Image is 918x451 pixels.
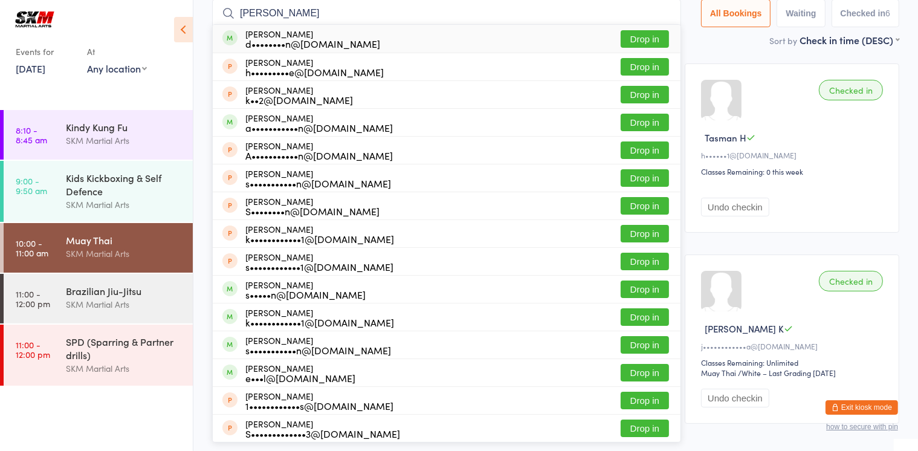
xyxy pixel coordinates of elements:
div: [PERSON_NAME] [245,391,393,410]
time: 11:00 - 12:00 pm [16,289,50,308]
div: [PERSON_NAME] [245,224,394,244]
label: Sort by [769,34,797,47]
div: s•••••••••••n@[DOMAIN_NAME] [245,178,391,188]
time: 10:00 - 11:00 am [16,238,48,258]
div: [PERSON_NAME] [245,113,393,132]
button: Drop in [621,197,669,215]
div: Kids Kickboxing & Self Defence [66,171,183,198]
span: / White – Last Grading [DATE] [738,368,836,378]
div: Muay Thai [66,233,183,247]
div: 6 [885,8,890,18]
div: a•••••••••••n@[DOMAIN_NAME] [245,123,393,132]
a: 8:10 -8:45 amKindy Kung FuSKM Martial Arts [4,110,193,160]
div: Any location [87,62,147,75]
div: SKM Martial Arts [66,198,183,212]
span: [PERSON_NAME] K [705,322,784,335]
time: 11:00 - 12:00 pm [16,340,50,359]
button: how to secure with pin [826,423,898,431]
button: Drop in [621,86,669,103]
div: k••••••••••••1@[DOMAIN_NAME] [245,317,394,327]
div: s•••••n@[DOMAIN_NAME] [245,290,366,299]
div: [PERSON_NAME] [245,252,393,271]
button: Drop in [621,225,669,242]
div: Check in time (DESC) [800,33,899,47]
div: [PERSON_NAME] [245,29,380,48]
time: 9:00 - 9:50 am [16,176,47,195]
a: [DATE] [16,62,45,75]
div: [PERSON_NAME] [245,419,400,438]
div: Muay Thai [701,368,736,378]
div: SKM Martial Arts [66,247,183,261]
div: Brazilian Jiu-Jitsu [66,284,183,297]
a: 9:00 -9:50 amKids Kickboxing & Self DefenceSKM Martial Arts [4,161,193,222]
button: Drop in [621,420,669,437]
div: Classes Remaining: Unlimited [701,357,887,368]
button: Drop in [621,364,669,381]
img: SKM Martial Arts [12,9,57,30]
div: s•••••••••••n@[DOMAIN_NAME] [245,345,391,355]
time: 8:10 - 8:45 am [16,125,47,144]
div: h•••••••••e@[DOMAIN_NAME] [245,67,384,77]
div: [PERSON_NAME] [245,141,393,160]
div: d••••••••n@[DOMAIN_NAME] [245,39,380,48]
div: [PERSON_NAME] [245,336,391,355]
div: k••••••••••••1@[DOMAIN_NAME] [245,234,394,244]
div: Events for [16,42,75,62]
div: Classes Remaining: 0 this week [701,166,887,177]
div: j••••••••••••a@[DOMAIN_NAME] [701,341,887,351]
button: Drop in [621,114,669,131]
div: [PERSON_NAME] [245,169,391,188]
button: Drop in [621,141,669,159]
button: Drop in [621,336,669,354]
button: Exit kiosk mode [826,400,898,415]
div: A•••••••••••n@[DOMAIN_NAME] [245,151,393,160]
div: SKM Martial Arts [66,297,183,311]
div: h••••••1@[DOMAIN_NAME] [701,150,887,160]
div: 1••••••••••••s@[DOMAIN_NAME] [245,401,393,410]
a: 11:00 -12:00 pmSPD (Sparring & Partner drills)SKM Martial Arts [4,325,193,386]
button: Drop in [621,169,669,187]
div: [PERSON_NAME] [245,196,380,216]
a: 11:00 -12:00 pmBrazilian Jiu-JitsuSKM Martial Arts [4,274,193,323]
button: Drop in [621,308,669,326]
button: Drop in [621,58,669,76]
div: [PERSON_NAME] [245,308,394,327]
div: SKM Martial Arts [66,134,183,148]
div: SPD (Sparring & Partner drills) [66,335,183,362]
button: Undo checkin [701,198,769,216]
button: Drop in [621,30,669,48]
button: Undo checkin [701,389,769,407]
div: s••••••••••••1@[DOMAIN_NAME] [245,262,393,271]
div: e•••l@[DOMAIN_NAME] [245,373,355,383]
button: Drop in [621,253,669,270]
div: Checked in [819,80,883,100]
div: SKM Martial Arts [66,362,183,375]
div: At [87,42,147,62]
div: [PERSON_NAME] [245,280,366,299]
span: Tasman H [705,131,746,144]
a: 10:00 -11:00 amMuay ThaiSKM Martial Arts [4,223,193,273]
div: Checked in [819,271,883,291]
div: k••2@[DOMAIN_NAME] [245,95,353,105]
div: S••••••••n@[DOMAIN_NAME] [245,206,380,216]
div: [PERSON_NAME] [245,57,384,77]
div: Kindy Kung Fu [66,120,183,134]
button: Drop in [621,392,669,409]
div: [PERSON_NAME] [245,85,353,105]
button: Drop in [621,281,669,298]
div: [PERSON_NAME] [245,363,355,383]
div: S•••••••••••••3@[DOMAIN_NAME] [245,429,400,438]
